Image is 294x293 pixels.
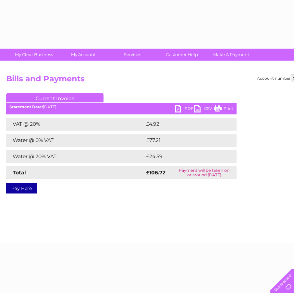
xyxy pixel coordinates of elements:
[155,49,209,61] a: Customer Help
[175,105,194,114] a: PDF
[144,150,224,163] td: £24.59
[146,170,165,176] strong: £106.72
[13,170,26,176] strong: Total
[6,134,144,147] td: Water @ 0% VAT
[204,49,258,61] a: Make A Payment
[6,93,104,102] a: Current Invoice
[214,105,233,114] a: Print
[194,105,214,114] a: CSV
[106,49,159,61] a: Services
[6,150,144,163] td: Water @ 20% VAT
[56,49,110,61] a: My Account
[144,118,221,131] td: £4.92
[9,104,43,109] b: Statement Date:
[6,105,237,109] div: [DATE]
[6,118,144,131] td: VAT @ 20%
[144,134,222,147] td: £77.21
[7,49,61,61] a: My Clear Business
[6,183,37,193] a: Pay Here
[172,166,237,179] td: Payment will be taken on or around [DATE]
